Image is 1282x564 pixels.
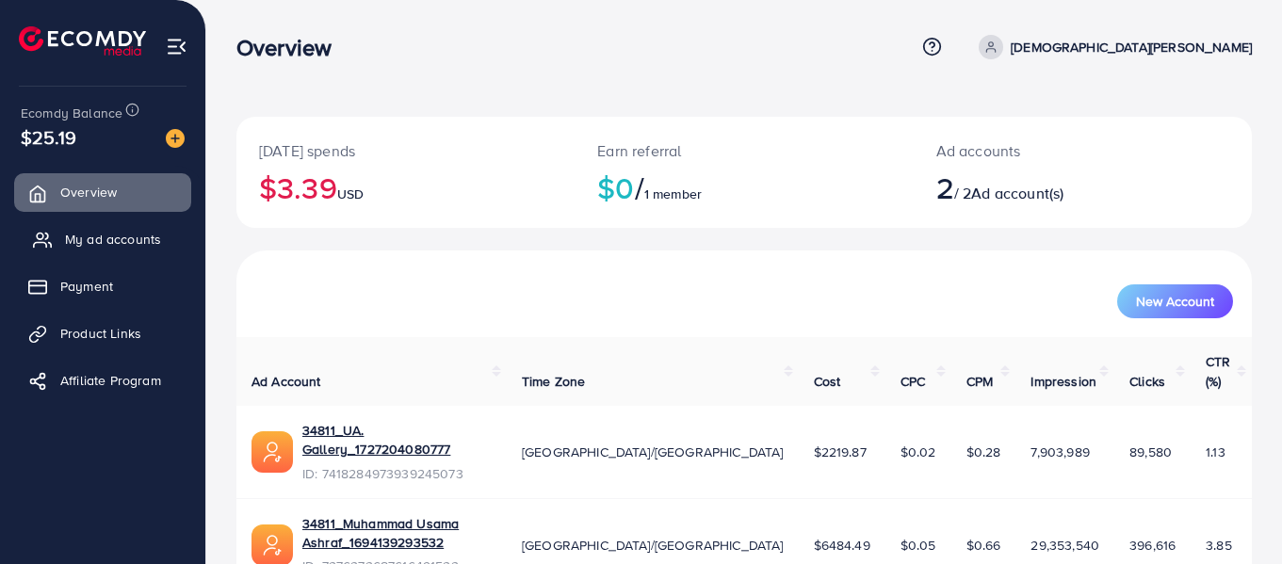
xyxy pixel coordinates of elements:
[971,35,1252,59] a: [DEMOGRAPHIC_DATA][PERSON_NAME]
[14,173,191,211] a: Overview
[1030,372,1096,391] span: Impression
[14,362,191,399] a: Affiliate Program
[1129,443,1172,461] span: 89,580
[14,314,191,352] a: Product Links
[14,220,191,258] a: My ad accounts
[337,185,364,203] span: USD
[522,372,585,391] span: Time Zone
[1011,36,1252,58] p: [DEMOGRAPHIC_DATA][PERSON_NAME]
[21,104,122,122] span: Ecomdy Balance
[814,372,841,391] span: Cost
[936,166,954,209] span: 2
[901,443,936,461] span: $0.02
[65,230,161,249] span: My ad accounts
[60,324,141,343] span: Product Links
[971,183,1063,203] span: Ad account(s)
[1206,443,1225,461] span: 1.13
[259,169,552,205] h2: $3.39
[252,431,293,473] img: ic-ads-acc.e4c84228.svg
[635,166,644,209] span: /
[21,123,76,151] span: $25.19
[936,169,1145,205] h2: / 2
[1206,536,1232,555] span: 3.85
[1136,295,1214,308] span: New Account
[60,277,113,296] span: Payment
[60,371,161,390] span: Affiliate Program
[166,36,187,57] img: menu
[814,536,870,555] span: $6484.49
[302,514,492,553] a: 34811_Muhammad Usama Ashraf_1694139293532
[901,372,925,391] span: CPC
[1206,352,1230,390] span: CTR (%)
[1129,372,1165,391] span: Clicks
[966,536,1001,555] span: $0.66
[1030,536,1099,555] span: 29,353,540
[302,421,492,459] a: 34811_UA. Gallery_1727204080777
[522,536,784,555] span: [GEOGRAPHIC_DATA]/[GEOGRAPHIC_DATA]
[259,139,552,162] p: [DATE] spends
[522,443,784,461] span: [GEOGRAPHIC_DATA]/[GEOGRAPHIC_DATA]
[302,464,492,483] span: ID: 7418284973939245073
[166,129,185,148] img: image
[19,26,146,56] img: logo
[966,372,993,391] span: CPM
[936,139,1145,162] p: Ad accounts
[814,443,867,461] span: $2219.87
[1117,284,1233,318] button: New Account
[1202,479,1268,550] iframe: Chat
[644,185,702,203] span: 1 member
[1030,443,1089,461] span: 7,903,989
[597,139,890,162] p: Earn referral
[901,536,936,555] span: $0.05
[14,267,191,305] a: Payment
[597,169,890,205] h2: $0
[236,34,347,61] h3: Overview
[252,372,321,391] span: Ad Account
[1129,536,1176,555] span: 396,616
[966,443,1001,461] span: $0.28
[60,183,117,201] span: Overview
